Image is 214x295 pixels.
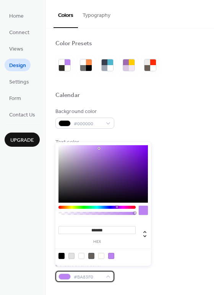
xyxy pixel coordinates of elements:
div: rgb(186, 131, 240) [108,253,114,259]
a: Home [5,9,28,22]
div: Default event color [55,261,113,269]
div: Color Presets [55,40,92,48]
span: Upgrade [10,136,34,144]
div: rgb(225, 225, 225) [68,253,75,259]
div: Text color [55,138,113,146]
a: Design [5,59,31,71]
span: Contact Us [9,111,35,119]
span: Home [9,12,24,20]
span: Form [9,95,21,103]
span: #000000 [74,120,102,128]
a: Views [5,42,28,55]
span: #BA83F0 [74,273,102,281]
span: Views [9,45,23,53]
label: hex [58,240,136,244]
div: rgb(0, 0, 0) [58,253,65,259]
div: rgb(255, 254, 249) [98,253,104,259]
span: Connect [9,29,29,37]
div: Calendar [55,92,80,100]
div: Background color [55,108,113,116]
a: Contact Us [5,108,40,121]
div: rgb(99, 96, 91) [88,253,94,259]
a: Form [5,92,26,104]
span: Settings [9,78,29,86]
a: Connect [5,26,34,38]
div: rgb(255, 255, 255) [78,253,84,259]
button: Upgrade [5,133,40,147]
span: Design [9,62,26,70]
a: Settings [5,75,34,88]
